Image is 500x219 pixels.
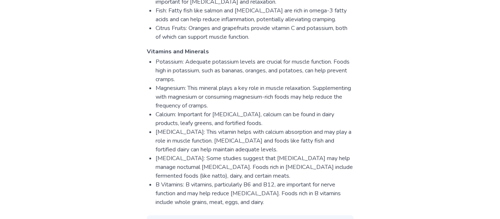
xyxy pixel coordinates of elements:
[156,128,354,154] li: [MEDICAL_DATA]: This vitamin helps with calcium absorption and may play a role in muscle function...
[147,47,354,56] h3: Vitamins and Minerals
[156,57,354,84] li: Potassium: Adequate potassium levels are crucial for muscle function. Foods high in potassium, su...
[156,110,354,128] li: Calcium: Important for [MEDICAL_DATA], calcium can be found in dairy products, leafy greens, and ...
[156,84,354,110] li: Magnesium: This mineral plays a key role in muscle relaxation. Supplementing with magnesium or co...
[156,24,354,41] li: Citrus Fruits: Oranges and grapefruits provide vitamin C and potassium, both of which can support...
[156,180,354,207] li: B Vitamins: B vitamins, particularly B6 and B12, are important for nerve function and may help re...
[156,154,354,180] li: [MEDICAL_DATA]: Some studies suggest that [MEDICAL_DATA] may help manage nocturnal [MEDICAL_DATA]...
[156,6,354,24] li: Fish: Fatty fish like salmon and [MEDICAL_DATA] are rich in omega-3 fatty acids and can help redu...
